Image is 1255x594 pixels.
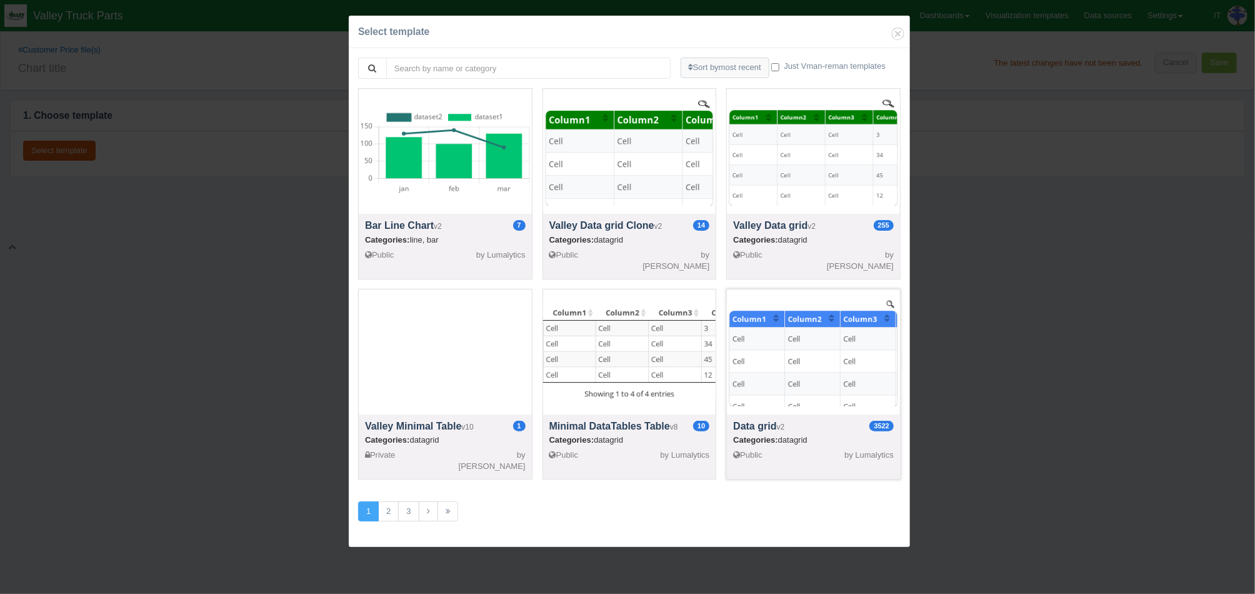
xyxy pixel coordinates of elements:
div: Public [728,249,813,261]
span: Usage [874,220,894,231]
small: v8 [670,423,678,431]
div: Public [728,450,813,461]
div: datagrid [733,234,894,246]
div: by [PERSON_NAME] [445,450,530,473]
div: by Lumalytics [445,249,530,261]
input: Just Vman-reman templates [771,63,779,71]
span: Usage [693,220,709,231]
h4: Valley Data grid [733,220,894,231]
div: by [PERSON_NAME] [814,249,899,273]
h4: Valley Data grid Clone [549,220,710,231]
h4: Data grid [733,421,894,432]
small: v2 [654,222,662,231]
small: v10 [461,423,473,431]
a: 2 [378,501,399,522]
small: v2 [777,423,785,431]
input: Search by name or category [386,58,671,79]
span: Categories: [733,235,778,244]
span: Categories: [549,435,594,445]
button: Sort bymost recent [681,58,769,78]
span: Categories: [365,235,410,244]
button: Close [892,28,904,40]
span: most recent [719,63,761,72]
span: Usage [869,421,893,431]
div: Select template [358,25,901,39]
small: v2 [434,222,442,231]
label: Just Vman-reman templates [784,61,886,73]
div: by [PERSON_NAME] [629,249,714,273]
div: Public [544,450,629,461]
span: Categories: [549,235,594,244]
span: Usage [513,421,526,431]
a: 1 [358,501,379,522]
small: v2 [807,222,816,231]
div: line, bar [365,234,526,246]
div: datagrid [733,435,894,446]
div: datagrid [549,234,710,246]
div: datagrid [365,435,526,446]
div: Private [360,450,445,461]
div: Public [360,249,445,261]
h4: Valley Minimal Table [365,421,526,432]
div: datagrid [549,435,710,446]
div: by Lumalytics [629,450,714,461]
div: by Lumalytics [814,450,899,461]
div: Public [544,249,629,261]
h4: Minimal DataTables Table [549,421,710,432]
a: 3 [398,501,419,522]
h4: Bar Line Chart [365,220,526,231]
span: Categories: [365,435,410,445]
span: Usage [693,421,709,431]
span: Usage [513,220,526,231]
span: Categories: [733,435,778,445]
